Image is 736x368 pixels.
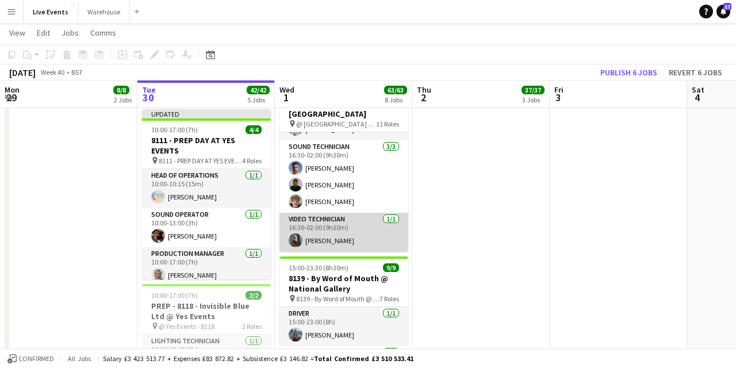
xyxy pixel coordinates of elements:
span: 17 [723,3,731,10]
span: 10:00-17:00 (7h) [151,291,198,300]
span: 30 [140,91,156,104]
span: 2 Roles [242,322,262,331]
app-card-role: Driver1/115:00-23:00 (8h)[PERSON_NAME] [279,307,408,346]
span: 8139 - By Word of Mouth @ National Gallery [296,294,379,303]
span: Wed [279,85,294,95]
span: 42/42 [247,86,270,94]
div: 2 Jobs [114,95,132,104]
h3: PREP - 8118 - Invisible Blue Ltd @ Yes Events [142,301,271,321]
app-job-card: Updated10:00-17:00 (7h)4/48111 - PREP DAY AT YES EVENTS 8111 - PREP DAY AT YES EVENTS4 RolesHead ... [142,109,271,279]
span: Thu [417,85,431,95]
span: @ [GEOGRAPHIC_DATA] - 8165 [296,120,376,128]
span: Jobs [62,28,79,38]
span: 3 [553,91,563,104]
span: 37/37 [522,86,545,94]
h3: 8111 - PREP DAY AT YES EVENTS [142,135,271,156]
a: Comms [86,25,121,40]
span: 10:00-17:00 (7h) [151,125,198,134]
a: View [5,25,30,40]
h3: 8165 - Some Bright Spark @ [GEOGRAPHIC_DATA] [279,98,408,119]
span: Confirmed [18,355,54,363]
span: Mon [5,85,20,95]
span: Week 40 [38,68,67,76]
app-job-card: 14:30-02:45 (12h15m) (Thu)17/178165 - Some Bright Spark @ [GEOGRAPHIC_DATA] @ [GEOGRAPHIC_DATA] -... [279,82,408,252]
span: 2 [415,91,431,104]
button: Confirmed [6,352,56,365]
span: 29 [3,91,20,104]
span: Sat [692,85,704,95]
span: 8111 - PREP DAY AT YES EVENTS [159,156,242,165]
a: Jobs [57,25,83,40]
span: 4 Roles [242,156,262,165]
a: 17 [716,5,730,18]
div: Updated [142,109,271,118]
span: @ Yes Events - 8118 [159,322,214,331]
span: 4/4 [246,125,262,134]
div: 5 Jobs [247,95,269,104]
button: Warehouse [78,1,130,23]
span: Edit [37,28,50,38]
div: [DATE] [9,67,36,78]
div: 3 Jobs [522,95,544,104]
span: 8/8 [113,86,129,94]
app-card-role: Production Manager1/110:00-17:00 (7h)[PERSON_NAME] [142,247,271,286]
span: 7 Roles [379,294,399,303]
button: Publish 6 jobs [596,65,662,80]
span: 1 [278,91,294,104]
h3: 8139 - By Word of Mouth @ National Gallery [279,273,408,294]
app-card-role: Sound Operator1/110:00-13:00 (3h)[PERSON_NAME] [142,208,271,247]
span: Tue [142,85,156,95]
div: Salary £3 423 513.77 + Expenses £83 872.82 + Subsistence £3 146.82 = [103,354,413,363]
span: 9/9 [383,263,399,272]
span: 4 [690,91,704,104]
span: 2/2 [246,291,262,300]
span: View [9,28,25,38]
div: 8 Jobs [385,95,407,104]
span: Comms [90,28,116,38]
span: 63/63 [384,86,407,94]
span: 11 Roles [376,120,399,128]
span: 15:00-23:30 (8h30m) [289,263,348,272]
button: Revert 6 jobs [664,65,727,80]
app-card-role: Video Technician1/116:30-02:00 (9h30m)[PERSON_NAME] [279,213,408,252]
button: Live Events [24,1,78,23]
a: Edit [32,25,55,40]
div: BST [71,68,83,76]
span: Fri [554,85,563,95]
app-card-role: Head of Operations1/110:00-10:15 (15m)[PERSON_NAME] [142,169,271,208]
span: Total Confirmed £3 510 533.41 [314,354,413,363]
app-card-role: Sound Technician3/316:30-02:00 (9h30m)[PERSON_NAME][PERSON_NAME][PERSON_NAME] [279,140,408,213]
span: All jobs [66,354,93,363]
